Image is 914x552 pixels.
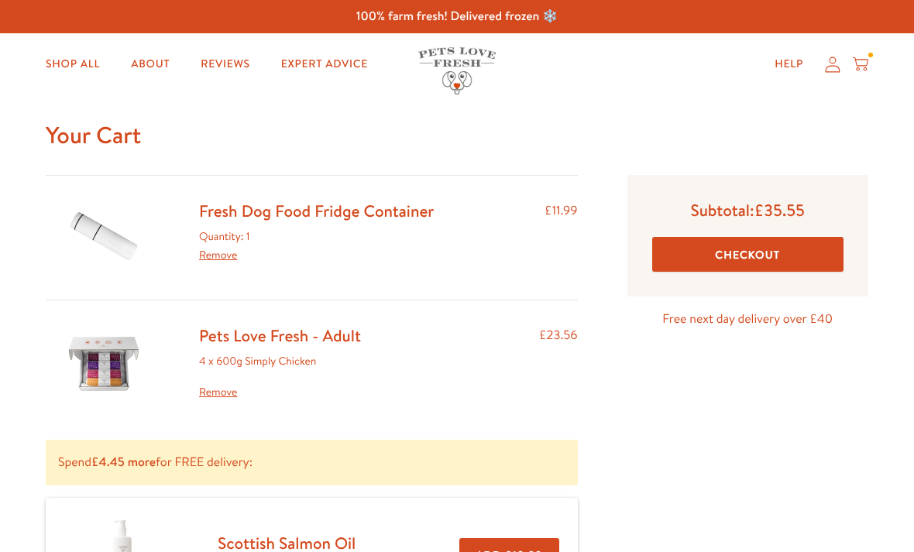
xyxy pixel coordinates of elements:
[199,200,434,222] a: Fresh Dog Food Fridge Container
[33,49,112,80] a: Shop All
[119,49,182,80] a: About
[762,49,816,80] a: Help
[65,201,143,275] img: Fresh Dog Food Fridge Container
[199,352,361,402] div: 4 x 600g Simply Chicken
[545,201,578,275] div: £11.99
[199,383,361,402] a: Remove
[91,454,156,471] b: £4.45 more
[418,47,496,94] img: Pets Love Fresh
[199,228,434,265] div: Quantity: 1
[269,49,380,80] a: Expert Advice
[539,325,578,403] div: £23.56
[199,324,361,347] a: Pets Love Fresh - Adult
[188,49,262,80] a: Reviews
[46,120,868,150] h1: Your Cart
[627,309,868,330] p: Free next day delivery over £40
[46,440,578,485] p: Spend for FREE delivery:
[652,237,844,272] button: Checkout
[754,199,805,221] span: £35.55
[199,247,237,262] a: Remove
[652,200,844,221] p: Subtotal:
